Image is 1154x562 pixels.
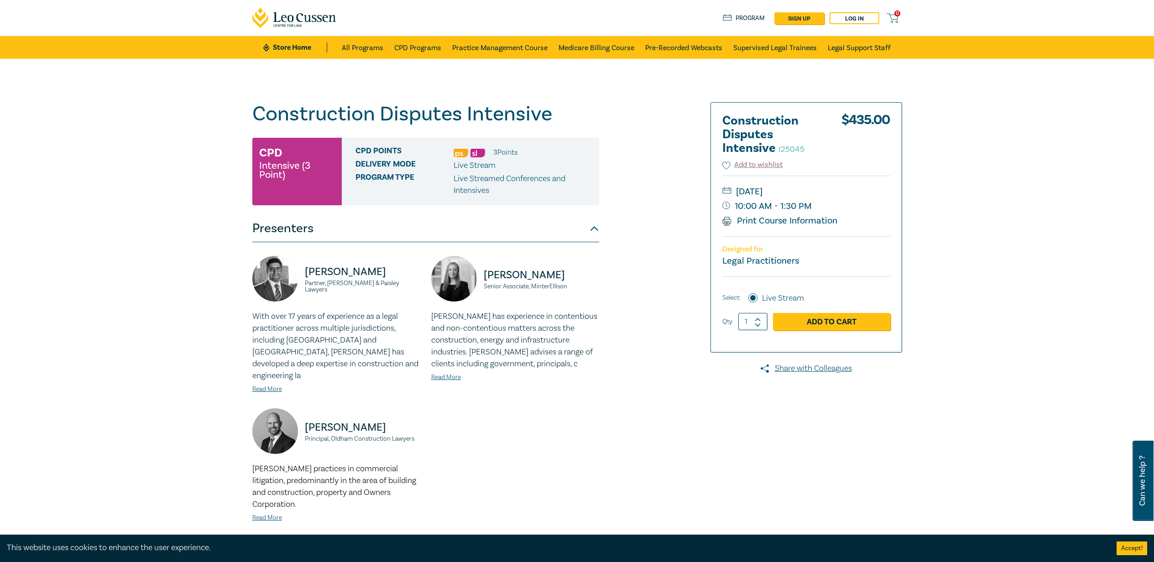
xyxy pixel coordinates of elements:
[431,373,461,381] a: Read More
[722,184,890,199] small: [DATE]
[452,36,548,59] a: Practice Management Course
[645,36,722,59] a: Pre-Recorded Webcasts
[773,313,890,330] a: Add to Cart
[1138,446,1147,515] span: Can we help ?
[738,313,768,330] input: 1
[778,144,804,155] small: I25045
[252,514,282,522] a: Read More
[722,160,783,170] button: Add to wishlist
[841,114,890,160] div: $ 435.00
[305,265,420,279] p: [PERSON_NAME]
[722,114,823,155] h2: Construction Disputes Intensive
[252,408,298,454] img: https://s3.ap-southeast-2.amazonaws.com/leo-cussen-store-production-content/Contacts/Daniel%20Old...
[454,173,592,197] p: Live Streamed Conferences and Intensives
[259,161,335,179] small: Intensive (3 Point)
[305,420,420,435] p: [PERSON_NAME]
[484,268,599,282] p: [PERSON_NAME]
[733,36,817,59] a: Supervised Legal Trainees
[723,13,765,23] a: Program
[252,215,599,242] button: Presenters
[252,102,599,126] h1: Construction Disputes Intensive
[252,463,416,510] span: [PERSON_NAME] practices in commercial litigation, predominantly in the area of building and const...
[493,146,517,158] li: 3 Point s
[830,12,879,24] a: Log in
[355,173,454,197] span: Program type
[722,317,732,327] label: Qty
[722,199,890,213] small: 10:00 AM - 1:30 PM
[454,160,496,171] span: Live Stream
[559,36,634,59] a: Medicare Billing Course
[7,542,1103,554] div: This website uses cookies to enhance the user experience.
[431,311,599,370] p: [PERSON_NAME] has experience in contentious and non-contentious matters across the construction, ...
[305,280,420,293] small: Partner, [PERSON_NAME] & Paisley Lawyers
[484,283,599,290] small: Senior Associate, MinterEllison
[263,42,327,52] a: Store Home
[259,145,282,161] h3: CPD
[710,363,902,375] a: Share with Colleagues
[355,160,454,172] span: Delivery Mode
[252,311,420,382] p: With over 17 years of experience as a legal practitioner across multiple jurisdictions, including...
[454,149,468,157] img: Professional Skills
[470,149,485,157] img: Substantive Law
[722,215,838,227] a: Print Course Information
[894,10,900,16] span: 0
[722,245,890,254] p: Designed for
[1117,541,1147,555] button: Accept cookies
[762,292,804,304] label: Live Stream
[252,385,282,393] a: Read More
[722,255,799,267] small: Legal Practitioners
[828,36,891,59] a: Legal Support Staff
[342,36,383,59] a: All Programs
[252,256,298,302] img: https://s3.ap-southeast-2.amazonaws.com/leo-cussen-store-production-content/Contacts/Kerry%20Ioul...
[305,436,420,442] small: Principal, Oldham Construction Lawyers
[394,36,441,59] a: CPD Programs
[431,256,477,302] img: https://s3.ap-southeast-2.amazonaws.com/leo-cussen-store-production-content/Contacts/Isobel%20Car...
[355,146,454,158] span: CPD Points
[774,12,824,24] a: sign up
[722,293,741,303] span: Select:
